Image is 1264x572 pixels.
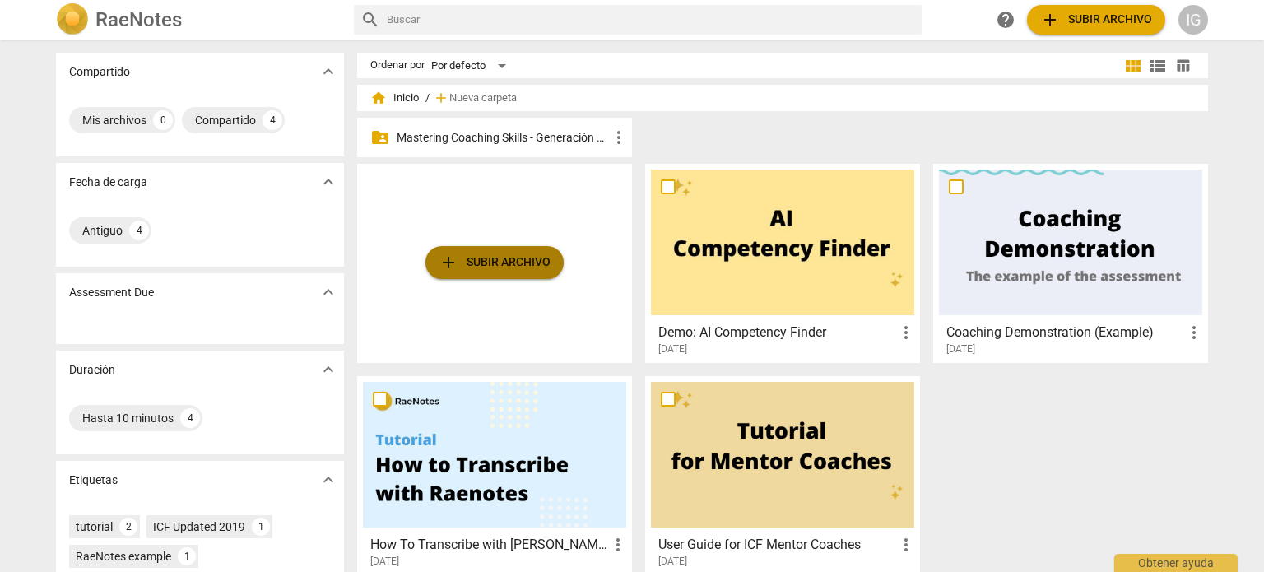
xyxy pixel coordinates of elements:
[387,7,915,33] input: Buscar
[56,3,341,36] a: LogoRaeNotes
[939,170,1202,356] a: Coaching Demonstration (Example)[DATE]
[69,63,130,81] p: Compartido
[397,129,609,146] p: Mastering Coaching Skills - Generación 31
[82,112,146,128] div: Mis archivos
[1178,5,1208,35] button: IG
[318,62,338,81] span: expand_more
[56,3,89,36] img: Logo
[318,172,338,192] span: expand_more
[439,253,458,272] span: add
[1123,56,1143,76] span: view_module
[318,470,338,490] span: expand_more
[316,59,341,84] button: Mostrar más
[195,112,256,128] div: Compartido
[946,323,1184,342] h3: Coaching Demonstration (Example)
[651,170,914,356] a: Demo: AI Competency Finder[DATE]
[608,535,628,555] span: more_vert
[76,519,113,535] div: tutorial
[76,548,171,565] div: RaeNotes example
[433,90,449,106] span: add
[425,246,564,279] button: Subir
[1145,53,1170,78] button: Lista
[609,128,629,147] span: more_vert
[370,555,399,569] span: [DATE]
[316,357,341,382] button: Mostrar más
[1114,554,1238,572] div: Obtener ayuda
[69,174,147,191] p: Fecha de carga
[82,410,174,426] div: Hasta 10 minutos
[1027,5,1165,35] button: Subir
[1148,56,1168,76] span: view_list
[431,53,512,79] div: Por defecto
[991,5,1020,35] a: Obtener ayuda
[370,535,608,555] h3: How To Transcribe with RaeNotes
[153,519,245,535] div: ICF Updated 2019
[69,284,154,301] p: Assessment Due
[651,382,914,568] a: User Guide for ICF Mentor Coaches[DATE]
[363,382,626,568] a: How To Transcribe with [PERSON_NAME][DATE]
[178,547,196,565] div: 1
[658,555,687,569] span: [DATE]
[69,472,118,489] p: Etiquetas
[658,323,896,342] h3: Demo: AI Competency Finder
[425,92,430,105] span: /
[439,253,551,272] span: Subir archivo
[370,90,419,106] span: Inicio
[1170,53,1195,78] button: Tabla
[1175,58,1191,73] span: table_chart
[1040,10,1060,30] span: add
[370,90,387,106] span: home
[896,535,916,555] span: more_vert
[996,10,1015,30] span: help
[82,222,123,239] div: Antiguo
[153,110,173,130] div: 0
[318,282,338,302] span: expand_more
[316,280,341,305] button: Mostrar más
[946,342,975,356] span: [DATE]
[370,128,390,147] span: folder_shared
[129,221,149,240] div: 4
[69,361,115,379] p: Duración
[252,518,270,536] div: 1
[1184,323,1204,342] span: more_vert
[95,8,182,31] h2: RaeNotes
[316,170,341,194] button: Mostrar más
[119,518,137,536] div: 2
[316,467,341,492] button: Mostrar más
[360,10,380,30] span: search
[896,323,916,342] span: more_vert
[1121,53,1145,78] button: Cuadrícula
[449,92,517,105] span: Nueva carpeta
[318,360,338,379] span: expand_more
[658,342,687,356] span: [DATE]
[1040,10,1152,30] span: Subir archivo
[370,59,425,72] div: Ordenar por
[658,535,896,555] h3: User Guide for ICF Mentor Coaches
[263,110,282,130] div: 4
[180,408,200,428] div: 4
